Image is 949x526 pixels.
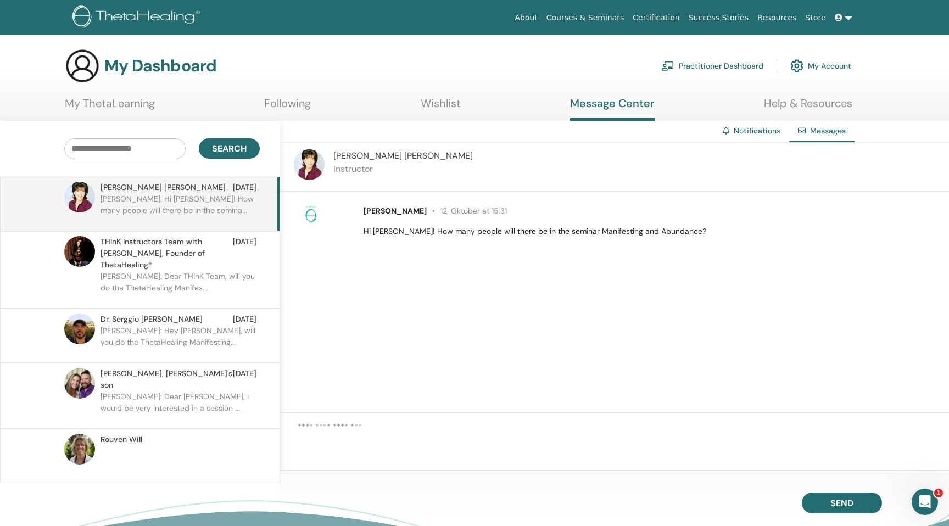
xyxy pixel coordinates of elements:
span: [PERSON_NAME], [PERSON_NAME]'s son [101,368,233,391]
a: Success Stories [684,8,753,28]
a: Following [264,97,311,118]
p: Hi [PERSON_NAME]! How many people will there be in the seminar Manifesting and Abundance? [364,226,936,237]
img: default.jpg [294,149,325,180]
a: Store [801,8,830,28]
span: [DATE] [233,236,256,271]
p: [PERSON_NAME]: Hi [PERSON_NAME]! How many people will there be in the semina... [101,193,260,226]
span: [PERSON_NAME] [PERSON_NAME] [101,182,226,193]
span: [DATE] [233,182,256,193]
p: Instructor [333,163,473,176]
p: [PERSON_NAME]: Hey [PERSON_NAME], will you do the ThetaHealing Manifesting... [101,325,260,358]
span: Search [212,143,247,154]
span: [DATE] [233,314,256,325]
img: cog.svg [790,57,803,75]
img: default.jpg [64,236,95,267]
span: THInK Instructors Team with [PERSON_NAME], Founder of ThetaHealing® [101,236,233,271]
a: Message Center [570,97,655,121]
a: About [510,8,542,28]
a: Certification [628,8,684,28]
a: My ThetaLearning [65,97,155,118]
p: [PERSON_NAME]: Dear THInK Team, will you do the ThetaHealing Manifes... [101,271,260,304]
span: [PERSON_NAME] [PERSON_NAME] [333,150,473,161]
p: [PERSON_NAME]: Dear [PERSON_NAME], I would be very interested in a session ... [101,391,260,424]
button: Search [199,138,260,159]
img: generic-user-icon.jpg [65,48,100,83]
img: default.jpg [64,434,95,465]
a: Help & Resources [764,97,852,118]
span: [DATE] [233,368,256,391]
span: Rouven Will [101,434,142,445]
span: Send [830,497,853,509]
iframe: Intercom live chat [912,489,938,515]
a: Wishlist [421,97,461,118]
span: Dr. Serggio [PERSON_NAME] [101,314,203,325]
a: Courses & Seminars [542,8,629,28]
img: default.jpg [64,314,95,344]
a: Notifications [734,126,780,136]
button: Send [802,493,882,513]
span: 1 [934,489,943,497]
span: [PERSON_NAME] [364,206,427,216]
span: 12. Oktober at 15:31 [427,206,507,216]
img: no-photo.png [302,205,320,223]
img: default.jpg [64,182,95,212]
h3: My Dashboard [104,56,216,76]
a: Resources [753,8,801,28]
a: My Account [790,54,851,78]
img: chalkboard-teacher.svg [661,61,674,71]
img: default.jpg [64,368,95,399]
a: Practitioner Dashboard [661,54,763,78]
img: logo.png [72,5,204,30]
span: Messages [810,126,846,136]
